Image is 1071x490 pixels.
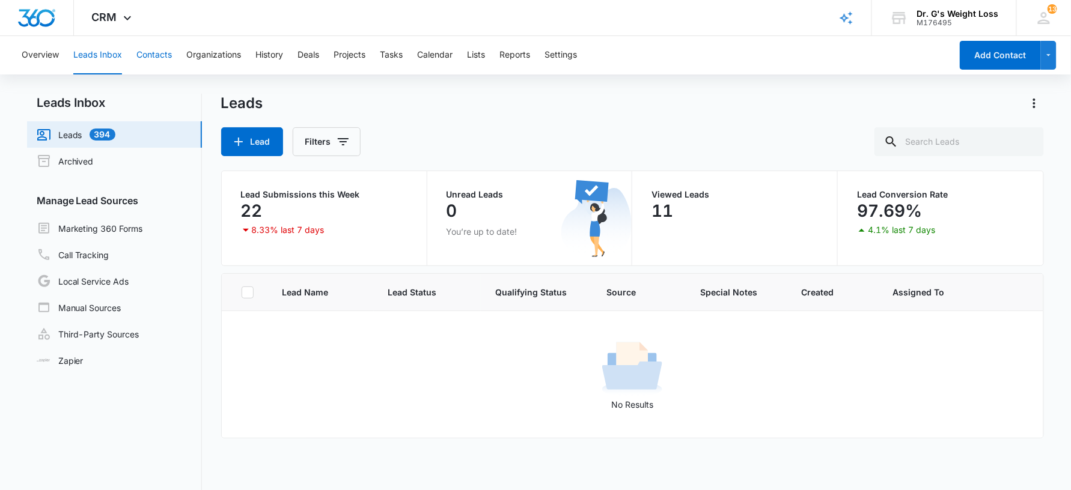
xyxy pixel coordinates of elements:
[22,36,59,74] button: Overview
[1048,4,1057,14] div: notifications count
[37,221,143,235] a: Marketing 360 Forms
[701,286,773,298] span: Special Notes
[857,190,1024,199] p: Lead Conversion Rate
[388,286,450,298] span: Lead Status
[545,36,577,74] button: Settings
[241,190,407,199] p: Lead Submissions this Week
[868,226,935,234] p: 4.1% last 7 days
[495,286,578,298] span: Qualifying Status
[297,36,319,74] button: Deals
[651,190,818,199] p: Viewed Leads
[447,201,457,220] p: 0
[92,11,117,23] span: CRM
[221,94,263,112] h1: Leads
[857,201,922,220] p: 97.69%
[252,226,325,234] p: 8.33% last 7 days
[334,36,365,74] button: Projects
[255,36,283,74] button: History
[221,127,283,156] button: Lead
[73,36,122,74] button: Leads Inbox
[602,338,662,398] img: No Results
[37,247,109,262] a: Call Tracking
[960,41,1041,70] button: Add Contact
[499,36,530,74] button: Reports
[917,9,999,19] div: account name
[417,36,453,74] button: Calendar
[282,286,342,298] span: Lead Name
[37,327,139,341] a: Third-Party Sources
[136,36,172,74] button: Contacts
[802,286,847,298] span: Created
[222,398,1043,411] p: No Results
[27,193,202,208] h3: Manage Lead Sources
[917,19,999,27] div: account id
[874,127,1044,156] input: Search Leads
[1048,4,1057,14] span: 13
[37,354,84,367] a: Zapier
[467,36,485,74] button: Lists
[892,286,944,298] span: Assigned To
[651,201,673,220] p: 11
[1025,94,1044,113] button: Actions
[241,201,263,220] p: 22
[37,127,115,142] a: Leads394
[186,36,241,74] button: Organizations
[27,94,202,112] h2: Leads Inbox
[380,36,403,74] button: Tasks
[293,127,361,156] button: Filters
[607,286,654,298] span: Source
[447,225,613,238] p: You’re up to date!
[37,300,121,315] a: Manual Sources
[447,190,613,199] p: Unread Leads
[37,154,94,168] a: Archived
[37,274,129,288] a: Local Service Ads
